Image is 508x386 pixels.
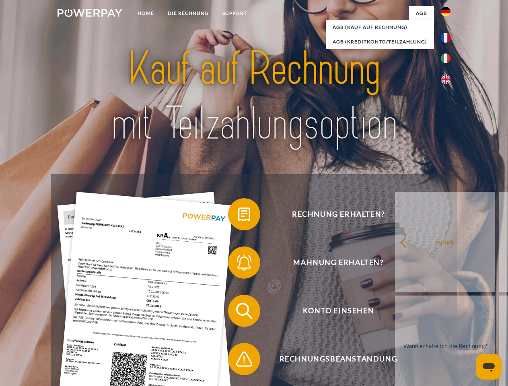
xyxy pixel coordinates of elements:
span: Mahnung erhalten? [240,246,437,279]
span: Rechnung erhalten? [240,198,437,230]
div: zurück [400,236,490,247]
img: qb_bill.svg [234,204,254,224]
button: Konto einsehen [228,295,437,327]
img: it [441,53,450,63]
img: de [441,7,450,16]
div: Wann erhalte ich die Rechnung? [400,340,490,351]
a: agb [409,6,434,21]
iframe: Schaltfläche zum Öffnen des Messaging-Fensters [476,354,502,380]
img: qb_search.svg [234,301,254,321]
a: DIE RECHNUNG [161,6,216,21]
img: en [441,74,450,84]
button: Rechnung erhalten? [228,198,437,230]
img: title-powerpay_de.svg [77,39,431,154]
img: qb_bell.svg [234,253,254,273]
a: SUPPORT [216,6,254,21]
a: AGB (Kauf auf Rechnung) [326,20,434,35]
a: AGB (Kreditkonto/Teilzahlung) [326,35,434,49]
img: logo-powerpay-white.svg [58,9,122,17]
button: Mahnung erhalten? [228,246,437,279]
span: Rechnungsbeanstandung [240,343,437,375]
span: Konto einsehen [240,295,437,327]
img: fr [441,33,450,43]
img: qb_warning.svg [234,349,254,369]
a: Home [131,6,161,21]
button: Rechnungsbeanstandung [228,343,437,375]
